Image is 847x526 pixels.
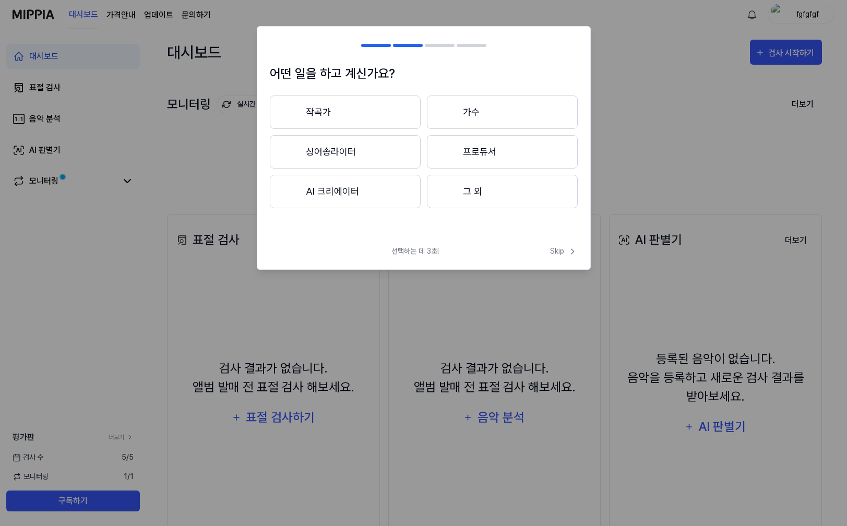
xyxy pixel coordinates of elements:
button: 가수 [427,95,578,129]
button: 프로듀서 [427,135,578,169]
button: AI 크리에이터 [270,175,421,208]
button: 싱어송라이터 [270,135,421,169]
button: 그 외 [427,175,578,208]
h1: 어떤 일을 하고 계신가요? [270,64,578,83]
span: Skip [550,246,578,257]
span: 선택하는 데 3초! [391,246,439,257]
button: 작곡가 [270,95,421,129]
button: Skip [548,246,578,257]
